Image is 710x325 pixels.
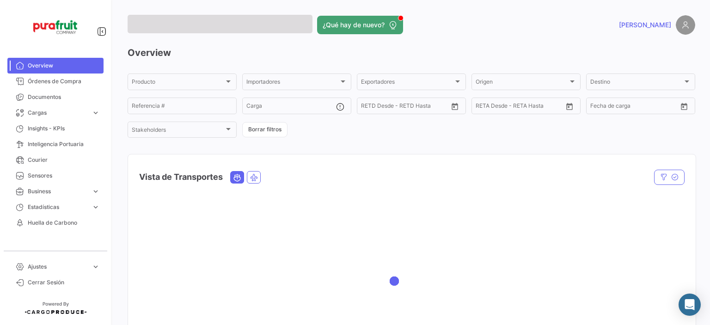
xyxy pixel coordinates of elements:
[28,140,100,148] span: Inteligencia Portuaria
[7,58,104,74] a: Overview
[317,16,403,34] button: ¿Qué hay de nuevo?
[132,80,224,86] span: Producto
[28,61,100,70] span: Overview
[128,46,695,59] h3: Overview
[28,172,100,180] span: Sensores
[28,187,88,196] span: Business
[7,74,104,89] a: Órdenes de Compra
[7,121,104,136] a: Insights - KPIs
[32,11,79,43] img: Logo+PuraFruit.png
[28,263,88,271] span: Ajustes
[28,278,100,287] span: Cerrar Sesión
[7,215,104,231] a: Huella de Carbono
[242,122,288,137] button: Borrar filtros
[28,77,100,86] span: Órdenes de Compra
[323,20,385,30] span: ¿Qué hay de nuevo?
[590,80,683,86] span: Destino
[448,99,462,113] button: Open calendar
[28,124,100,133] span: Insights - KPIs
[619,20,671,30] span: [PERSON_NAME]
[139,171,223,184] h4: Vista de Transportes
[28,156,100,164] span: Courier
[476,104,492,110] input: Desde
[676,15,695,35] img: placeholder-user.png
[28,219,100,227] span: Huella de Carbono
[590,104,607,110] input: Desde
[92,109,100,117] span: expand_more
[361,80,453,86] span: Exportadores
[679,294,701,316] div: Abrir Intercom Messenger
[246,80,339,86] span: Importadores
[613,104,655,110] input: Hasta
[92,203,100,211] span: expand_more
[92,187,100,196] span: expand_more
[384,104,426,110] input: Hasta
[28,203,88,211] span: Estadísticas
[476,80,568,86] span: Origen
[7,152,104,168] a: Courier
[563,99,576,113] button: Open calendar
[7,89,104,105] a: Documentos
[7,136,104,152] a: Inteligencia Portuaria
[28,109,88,117] span: Cargas
[361,104,378,110] input: Desde
[231,172,244,183] button: Ocean
[499,104,540,110] input: Hasta
[28,93,100,101] span: Documentos
[92,263,100,271] span: expand_more
[677,99,691,113] button: Open calendar
[247,172,260,183] button: Air
[132,128,224,135] span: Stakeholders
[7,168,104,184] a: Sensores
